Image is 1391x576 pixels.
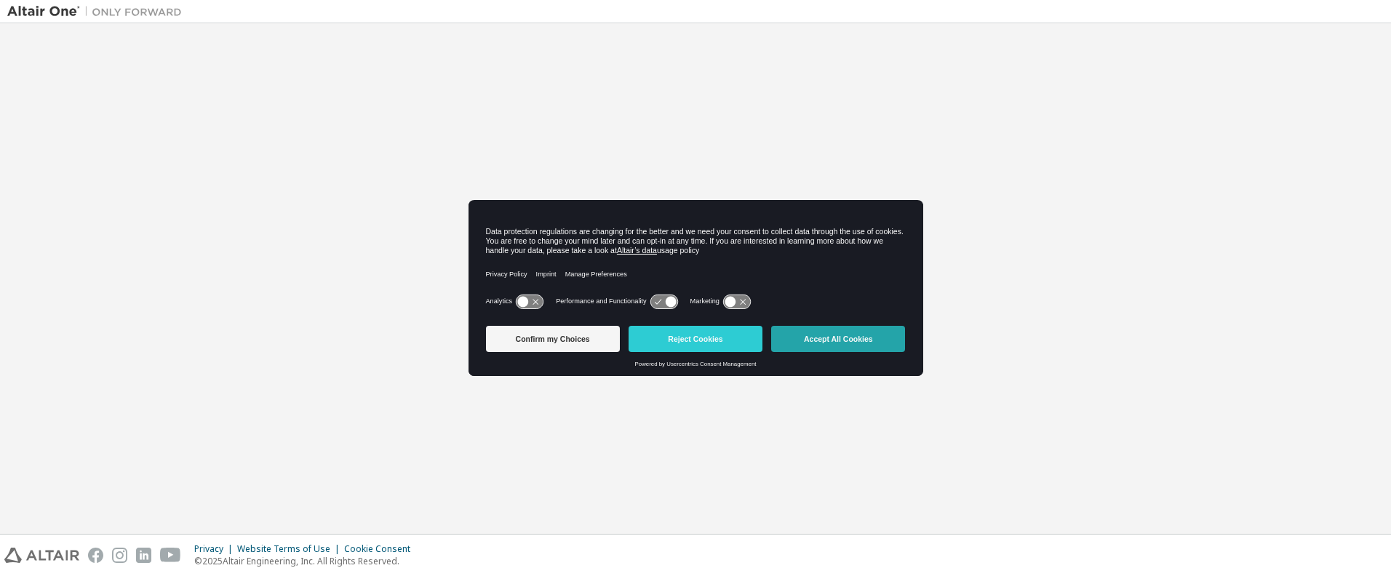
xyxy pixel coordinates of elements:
[136,548,151,563] img: linkedin.svg
[194,555,419,567] p: © 2025 Altair Engineering, Inc. All Rights Reserved.
[344,543,419,555] div: Cookie Consent
[88,548,103,563] img: facebook.svg
[160,548,181,563] img: youtube.svg
[237,543,344,555] div: Website Terms of Use
[194,543,237,555] div: Privacy
[4,548,79,563] img: altair_logo.svg
[112,548,127,563] img: instagram.svg
[7,4,189,19] img: Altair One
